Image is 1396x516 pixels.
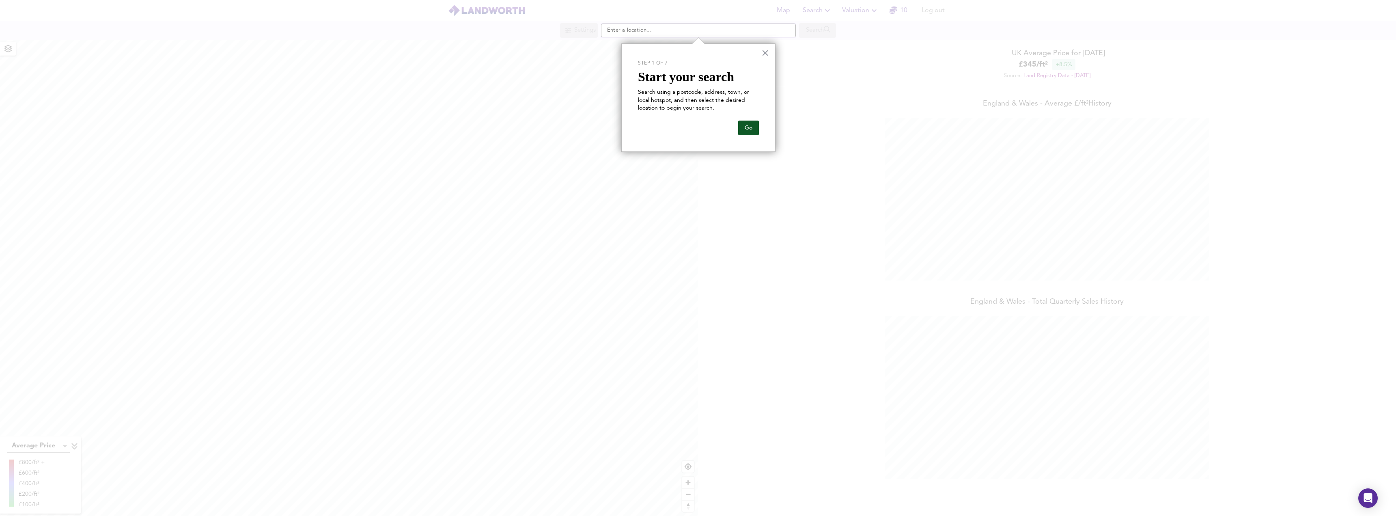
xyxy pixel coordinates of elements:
[638,69,759,84] p: Start your search
[1358,488,1378,508] div: Open Intercom Messenger
[638,60,759,67] p: Step 1 of 7
[761,46,769,59] button: Close
[601,24,796,37] input: Enter a location...
[638,89,759,112] p: Search using a postcode, address, town, or local hotspot, and then select the desired location to...
[738,121,759,135] button: Go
